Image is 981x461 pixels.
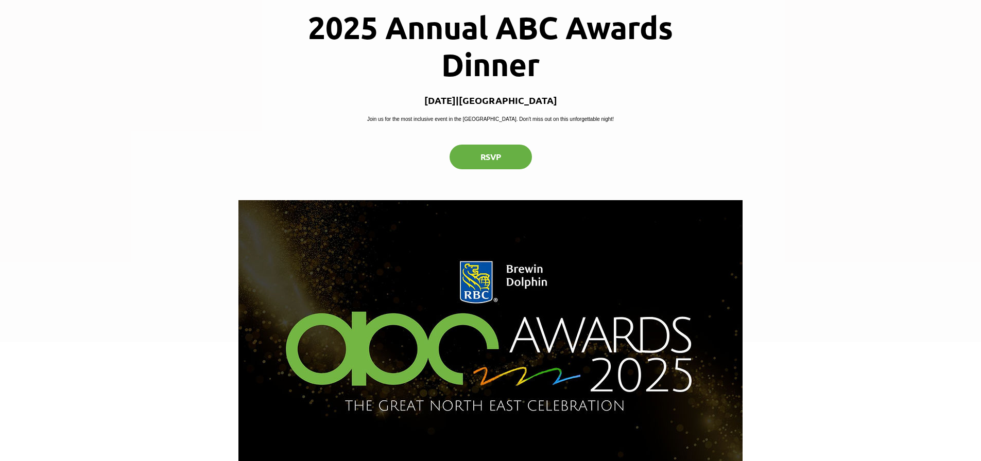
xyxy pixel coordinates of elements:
[273,8,708,82] h1: 2025 Annual ABC Awards Dinner
[456,94,459,106] span: |
[459,94,557,106] p: [GEOGRAPHIC_DATA]
[424,94,456,106] p: [DATE]
[367,115,614,123] p: Join us for the most inclusive event in the [GEOGRAPHIC_DATA]. Don't miss out on this unforgettab...
[450,145,532,169] button: RSVP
